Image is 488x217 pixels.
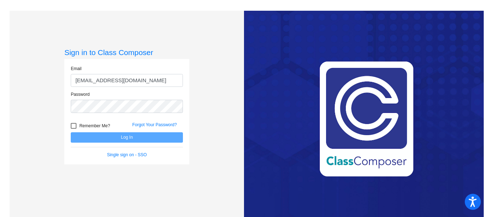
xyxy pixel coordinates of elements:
a: Forgot Your Password? [132,122,177,127]
span: Remember Me? [79,122,110,130]
label: Email [71,65,81,72]
button: Log In [71,132,183,143]
label: Password [71,91,90,98]
a: Single sign on - SSO [107,152,146,157]
h3: Sign in to Class Composer [64,48,189,57]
